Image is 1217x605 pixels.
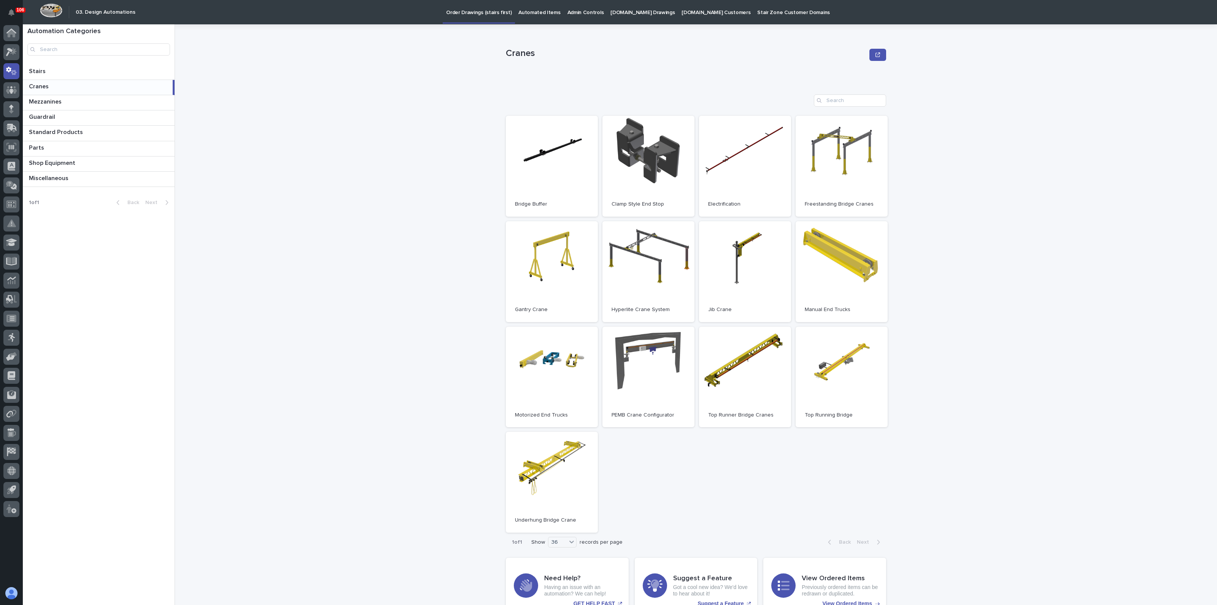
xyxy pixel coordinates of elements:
h3: Need Help? [544,575,621,583]
span: Next [145,200,162,205]
a: GuardrailGuardrail [23,110,175,126]
button: Back [822,539,854,546]
span: Back [834,540,851,545]
p: Shop Equipment [29,158,77,167]
a: Jib Crane [699,221,791,322]
p: Having an issue with an automation? We can help! [544,584,621,597]
a: Standard ProductsStandard Products [23,126,175,141]
a: MezzaninesMezzanines [23,95,175,110]
a: Hyperlite Crane System [602,221,694,322]
p: PEMB Crane Configurator [612,412,685,418]
p: 106 [17,7,24,13]
p: Electrification [708,201,782,208]
a: Motorized End Trucks [506,327,598,428]
a: Shop EquipmentShop Equipment [23,156,175,172]
p: records per page [580,539,623,546]
button: Back [110,199,142,206]
button: Notifications [3,5,19,21]
a: CranesCranes [23,80,175,95]
p: Freestanding Bridge Cranes [805,201,879,208]
h3: View Ordered Items [802,575,878,583]
p: Motorized End Trucks [515,412,589,418]
p: Gantry Crane [515,306,589,313]
p: Bridge Buffer [515,201,589,208]
p: Got a cool new idea? We'd love to hear about it! [673,584,750,597]
a: PartsParts [23,141,175,156]
input: Search [814,94,886,107]
input: Search [27,43,170,56]
p: Miscellaneous [29,173,70,182]
a: MiscellaneousMiscellaneous [23,172,175,187]
p: Previously ordered items can be redrawn or duplicated. [802,584,878,597]
p: Guardrail [29,112,57,121]
a: Freestanding Bridge Cranes [796,116,888,217]
p: Parts [29,143,46,152]
span: Next [857,540,874,545]
a: Electrification [699,116,791,217]
h2: 03. Design Automations [76,9,135,16]
a: Clamp Style End Stop [602,116,694,217]
a: Manual End Trucks [796,221,888,322]
a: Top Running Bridge [796,327,888,428]
a: Top Runner Bridge Cranes [699,327,791,428]
p: Top Running Bridge [805,412,879,418]
a: Underhung Bridge Crane [506,432,598,533]
div: Notifications106 [10,9,19,21]
a: Gantry Crane [506,221,598,322]
p: Cranes [29,81,50,90]
button: Next [854,539,886,546]
p: Mezzanines [29,97,63,105]
p: 1 of 1 [23,193,45,212]
p: Cranes [506,48,866,59]
p: Top Runner Bridge Cranes [708,412,782,418]
div: 36 [548,538,567,546]
p: Manual End Trucks [805,306,879,313]
p: Jib Crane [708,306,782,313]
h1: Automation Categories [27,27,170,36]
a: StairsStairs [23,65,175,80]
h3: Suggest a Feature [673,575,750,583]
p: Hyperlite Crane System [612,306,685,313]
img: Workspace Logo [40,3,62,18]
p: Show [531,539,545,546]
button: Next [142,199,175,206]
a: Bridge Buffer [506,116,598,217]
p: Clamp Style End Stop [612,201,685,208]
button: users-avatar [3,585,19,601]
p: Underhung Bridge Crane [515,517,589,524]
p: 1 of 1 [506,533,528,552]
p: Stairs [29,66,47,75]
p: Standard Products [29,127,84,136]
span: Back [123,200,139,205]
a: PEMB Crane Configurator [602,327,694,428]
